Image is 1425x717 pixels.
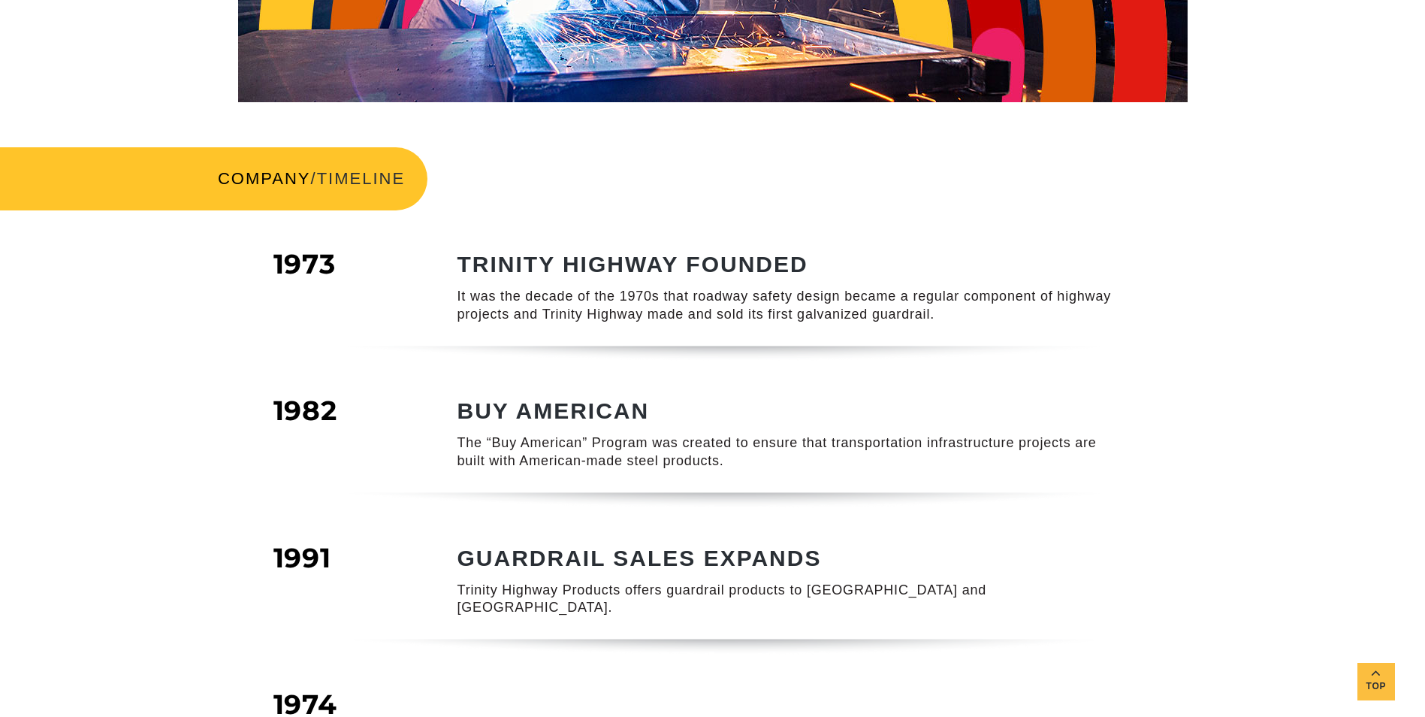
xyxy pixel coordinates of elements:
[1357,678,1395,695] span: Top
[457,582,1122,617] p: Trinity Highway Products offers guardrail products to [GEOGRAPHIC_DATA] and [GEOGRAPHIC_DATA].
[457,546,822,570] strong: GUARDRAIL SALES EXPANDS
[273,394,337,427] span: 1982
[273,247,336,280] span: 1973
[1357,663,1395,700] a: Top
[273,541,331,574] span: 1991
[457,434,1122,470] p: The “Buy American” Program was created to ensure that transportation infrastructure projects are ...
[457,398,650,423] strong: BUY AMERICAN
[457,252,808,277] strong: TRINITY HIGHWAY FOUNDED
[457,288,1122,323] p: It was the decade of the 1970s that roadway safety design became a regular component of highway p...
[317,169,405,188] span: TIMELINE
[218,169,311,188] a: COMPANY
